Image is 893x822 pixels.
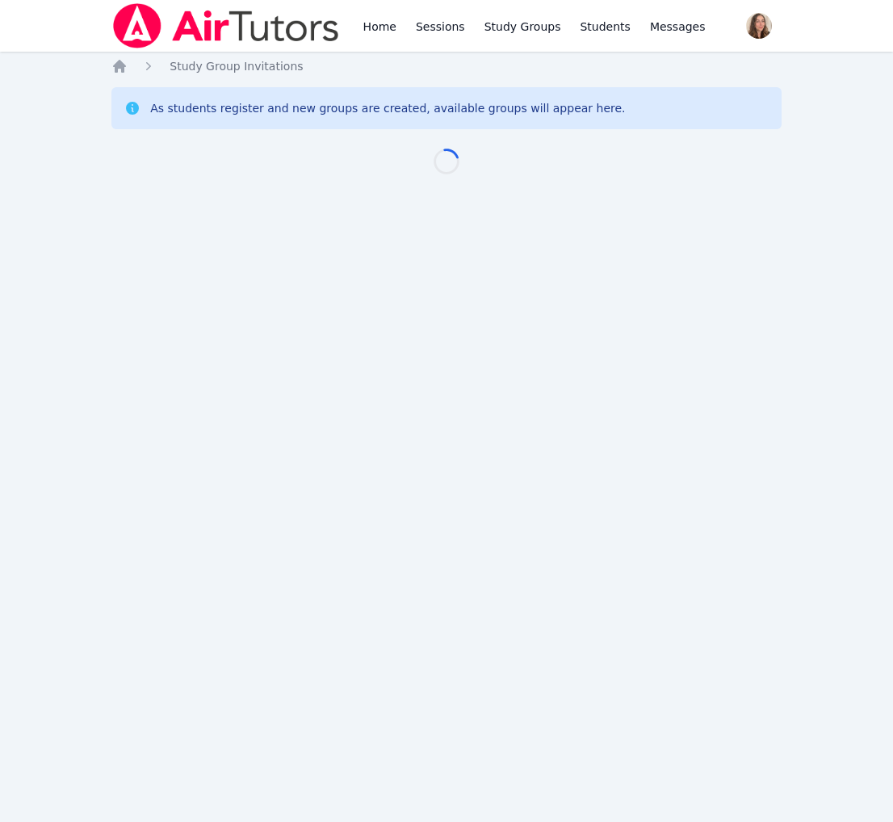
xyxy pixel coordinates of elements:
nav: Breadcrumb [111,58,782,74]
div: As students register and new groups are created, available groups will appear here. [150,100,625,116]
a: Study Group Invitations [170,58,303,74]
span: Messages [650,19,706,35]
span: Study Group Invitations [170,60,303,73]
img: Air Tutors [111,3,340,48]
